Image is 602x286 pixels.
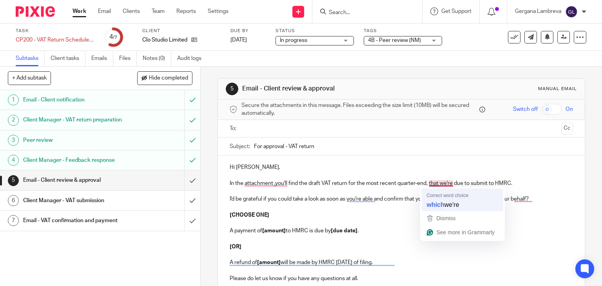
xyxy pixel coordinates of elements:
[137,71,192,85] button: Hide completed
[149,75,188,81] span: Hide completed
[230,275,573,282] p: Please do let us know if you have any questions at all.
[280,38,307,43] span: In progress
[142,36,187,44] p: Clo Studio Limited
[242,85,418,93] h1: Email - Client review & approval
[8,215,19,226] div: 7
[23,215,125,226] h1: Email - VAT confirmation and payment
[230,37,247,43] span: [DATE]
[142,28,221,34] label: Client
[16,28,94,34] label: Task
[109,33,117,42] div: 4
[8,135,19,146] div: 3
[91,51,113,66] a: Emails
[331,228,357,234] strong: [due date]
[8,155,19,166] div: 4
[328,9,399,16] input: Search
[113,35,117,40] small: /7
[566,105,573,113] span: On
[364,28,442,34] label: Tags
[23,134,125,146] h1: Peer review
[23,94,125,106] h1: Email - Client notification
[230,259,573,266] p: A refund of will be made by HMRC [DATE] of filing.
[23,114,125,126] h1: Client Manager - VAT return preparation
[23,174,125,186] h1: Email - Client review & approval
[143,51,171,66] a: Notes (0)
[23,154,125,166] h1: Client Manager - Feedback response
[176,7,196,15] a: Reports
[73,7,86,15] a: Work
[230,212,269,218] strong: [CHOOSE ONE]
[51,51,85,66] a: Client tasks
[565,5,578,18] img: svg%3E
[230,227,573,235] p: A payment of to HMRC is due by .
[230,179,573,187] p: In the attachment ,you'll find the draft VAT return for the most recent quarter-end, that we're d...
[230,244,241,250] strong: [OR]
[441,9,471,14] span: Get Support
[23,195,125,206] h1: Client Manager - VAT submission
[119,51,137,66] a: Files
[561,123,573,134] button: Cc
[230,28,266,34] label: Due by
[123,7,140,15] a: Clients
[226,83,238,95] div: 5
[230,163,573,171] p: Hi [PERSON_NAME],
[16,6,55,17] img: Pixie
[98,7,111,15] a: Email
[230,195,573,203] p: I'd be grateful if you could take a look as soon as you're able and confirm that you are happy fo...
[515,7,561,15] p: Gergana Lambreva
[208,7,228,15] a: Settings
[368,38,421,43] span: 4B - Peer review (NM)
[16,51,45,66] a: Subtasks
[8,115,19,126] div: 2
[230,143,250,150] label: Subject:
[8,175,19,186] div: 5
[262,228,286,234] strong: [amount]
[230,125,238,132] label: To:
[152,7,165,15] a: Team
[16,36,94,44] div: CP200 - VAT Return Schedule 1- Jan/Apr/Jul/Oct
[8,195,19,206] div: 6
[177,51,207,66] a: Audit logs
[8,71,51,85] button: + Add subtask
[8,94,19,105] div: 1
[241,101,478,118] span: Secure the attachments in this message. Files exceeding the size limit (10MB) will be secured aut...
[276,28,354,34] label: Status
[257,260,281,265] strong: [amount]
[513,105,538,113] span: Switch off
[538,86,577,92] div: Manual email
